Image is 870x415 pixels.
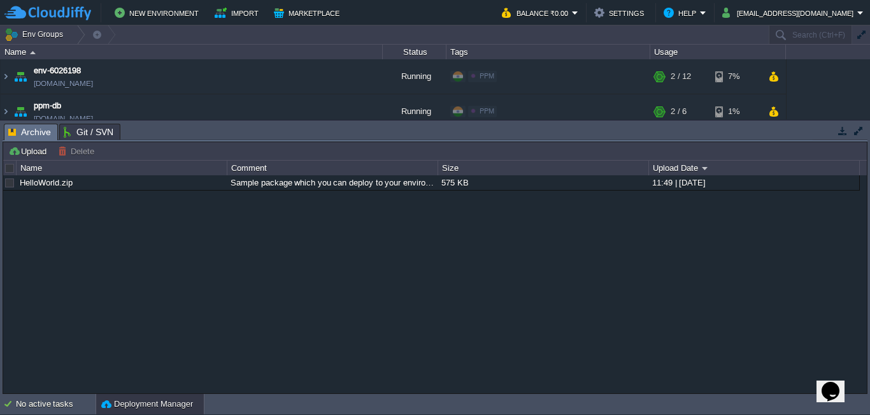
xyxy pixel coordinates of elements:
[11,59,29,94] img: AMDAwAAAACH5BAEAAAAALAAAAAABAAEAAAICRAEAOw==
[722,5,857,20] button: [EMAIL_ADDRESS][DOMAIN_NAME]
[30,51,36,54] img: AMDAwAAAACH5BAEAAAAALAAAAAABAAEAAAICRAEAOw==
[715,94,757,129] div: 1%
[34,112,93,125] span: [DOMAIN_NAME]
[34,99,61,112] a: ppm-db
[1,59,11,94] img: AMDAwAAAACH5BAEAAAAALAAAAAABAAEAAAICRAEAOw==
[274,5,343,20] button: Marketplace
[11,94,29,129] img: AMDAwAAAACH5BAEAAAAALAAAAAABAAEAAAICRAEAOw==
[227,175,437,190] div: Sample package which you can deploy to your environment. Feel free to delete and upload a package...
[34,64,81,77] a: env-6026198
[8,145,50,157] button: Upload
[16,394,96,414] div: No active tasks
[1,94,11,129] img: AMDAwAAAACH5BAEAAAAALAAAAAABAAEAAAICRAEAOw==
[715,59,757,94] div: 7%
[383,59,446,94] div: Running
[594,5,648,20] button: Settings
[20,178,73,187] a: HelloWorld.zip
[228,161,438,175] div: Comment
[664,5,700,20] button: Help
[383,94,446,129] div: Running
[115,5,203,20] button: New Environment
[215,5,262,20] button: Import
[447,45,650,59] div: Tags
[480,72,494,80] span: PPM
[438,175,648,190] div: 575 KB
[101,398,193,411] button: Deployment Manager
[4,25,68,43] button: Env Groups
[650,161,859,175] div: Upload Date
[17,161,227,175] div: Name
[64,124,113,140] span: Git / SVN
[4,5,91,21] img: CloudJiffy
[34,77,93,90] a: [DOMAIN_NAME]
[383,45,446,59] div: Status
[480,107,494,115] span: PPM
[671,94,687,129] div: 2 / 6
[1,45,382,59] div: Name
[8,124,51,140] span: Archive
[58,145,98,157] button: Delete
[649,175,859,190] div: 11:49 | [DATE]
[502,5,572,20] button: Balance ₹0.00
[651,45,785,59] div: Usage
[817,364,857,402] iframe: chat widget
[671,59,691,94] div: 2 / 12
[439,161,648,175] div: Size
